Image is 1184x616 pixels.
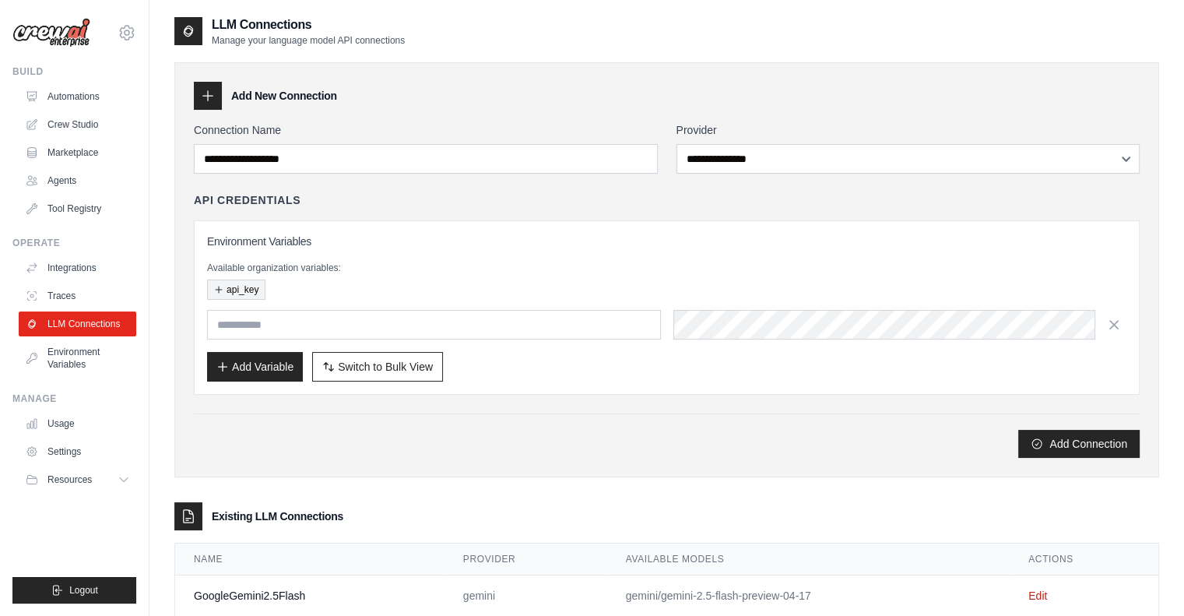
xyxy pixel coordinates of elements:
[19,439,136,464] a: Settings
[19,340,136,377] a: Environment Variables
[19,140,136,165] a: Marketplace
[231,88,337,104] h3: Add New Connection
[1010,544,1158,576] th: Actions
[12,65,136,78] div: Build
[19,255,136,280] a: Integrations
[12,237,136,249] div: Operate
[19,84,136,109] a: Automations
[194,122,658,138] label: Connection Name
[19,112,136,137] a: Crew Studio
[47,473,92,486] span: Resources
[212,34,405,47] p: Manage your language model API connections
[19,196,136,221] a: Tool Registry
[207,280,265,300] button: api_key
[19,467,136,492] button: Resources
[207,234,1126,249] h3: Environment Variables
[1018,430,1140,458] button: Add Connection
[444,544,607,576] th: Provider
[12,392,136,405] div: Manage
[1028,590,1047,602] a: Edit
[12,18,90,48] img: Logo
[212,509,343,524] h3: Existing LLM Connections
[12,577,136,604] button: Logout
[338,359,433,375] span: Switch to Bulk View
[19,411,136,436] a: Usage
[194,192,300,208] h4: API Credentials
[19,168,136,193] a: Agents
[207,352,303,382] button: Add Variable
[212,16,405,34] h2: LLM Connections
[207,262,1126,274] p: Available organization variables:
[676,122,1140,138] label: Provider
[19,283,136,308] a: Traces
[1106,541,1184,616] iframe: Chat Widget
[175,544,444,576] th: Name
[607,544,1010,576] th: Available Models
[69,584,98,597] span: Logout
[19,312,136,336] a: LLM Connections
[312,352,443,382] button: Switch to Bulk View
